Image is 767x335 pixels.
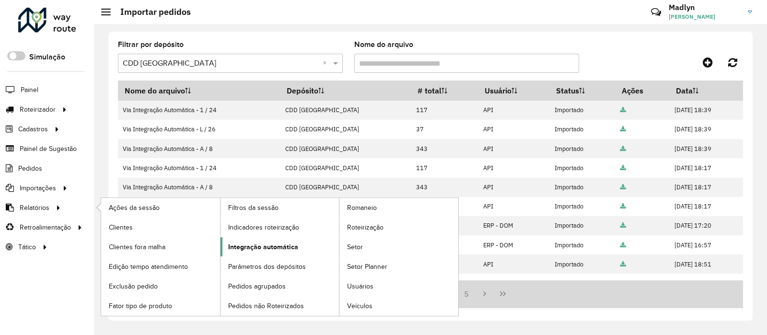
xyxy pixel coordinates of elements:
a: Arquivo completo [620,125,626,133]
td: Importado [550,197,616,216]
span: Painel [21,85,38,95]
td: Importado [550,139,616,158]
span: Relatórios [20,203,49,213]
span: Clientes [109,222,133,232]
a: Arquivo completo [620,164,626,172]
a: Exclusão pedido [101,277,220,296]
a: Arquivo completo [620,202,626,210]
td: CDD [GEOGRAPHIC_DATA] [280,197,411,216]
a: Arquivo completo [620,260,626,268]
a: Contato Rápido [646,2,666,23]
td: [DATE] 16:57 [669,235,743,254]
td: [DATE] 18:39 [669,101,743,120]
td: Importado [550,178,616,197]
a: Arquivo completo [620,241,626,249]
td: CDD [GEOGRAPHIC_DATA] [280,158,411,177]
a: Filtros da sessão [221,198,339,217]
button: Next Page [476,285,494,303]
a: Ações da sessão [101,198,220,217]
span: Roteirização [347,222,383,232]
th: Depósito [280,81,411,101]
td: Via Integração Automática - A / 8 [118,139,280,158]
label: Simulação [29,51,65,63]
td: ERP - DOM [478,235,549,254]
td: 37 [411,120,478,139]
span: Pedidos não Roteirizados [228,301,304,311]
span: Tático [18,242,36,252]
span: Retroalimentação [20,222,71,232]
a: Arquivo completo [620,106,626,114]
a: Indicadores roteirização [221,218,339,237]
th: Status [550,81,616,101]
td: [DATE] 18:51 [669,274,743,293]
a: Parâmetros dos depósitos [221,257,339,276]
td: Importado [550,120,616,139]
td: [DATE] 18:39 [669,139,743,158]
a: Edição tempo atendimento [101,257,220,276]
span: [PERSON_NAME] [669,12,741,21]
td: API [478,274,549,293]
button: 5 [458,285,476,303]
td: API [478,178,549,197]
td: Importado [550,101,616,120]
span: Setor [347,242,363,252]
h3: Madlyn [669,3,741,12]
a: Veículos [339,296,458,315]
a: Arquivo completo [620,221,626,230]
span: Pedidos [18,163,42,173]
label: Filtrar por depósito [118,39,184,50]
td: API [478,254,549,274]
th: Data [669,81,743,101]
td: Importado [550,254,616,274]
td: Via Integração Automática - A / 8 [118,178,280,197]
td: ERP - DOM [478,216,549,235]
td: Importado [550,158,616,177]
span: Veículos [347,301,372,311]
a: Clientes [101,218,220,237]
span: Usuários [347,281,373,291]
span: Parâmetros dos depósitos [228,262,306,272]
h2: Importar pedidos [111,7,191,17]
td: [DATE] 18:39 [669,120,743,139]
a: Usuários [339,277,458,296]
a: Romaneio [339,198,458,217]
a: Arquivo completo [620,145,626,153]
th: # total [411,81,478,101]
span: Clientes fora malha [109,242,165,252]
td: [DATE] 18:17 [669,197,743,216]
span: Setor Planner [347,262,387,272]
td: CDD [GEOGRAPHIC_DATA] [280,139,411,158]
span: Importações [20,183,56,193]
td: Importado [550,274,616,293]
td: API [478,158,549,177]
td: 117 [411,158,478,177]
span: Exclusão pedido [109,281,158,291]
td: 117 [411,101,478,120]
td: CDD [GEOGRAPHIC_DATA] [280,120,411,139]
span: Filtros da sessão [228,203,279,213]
button: Last Page [494,285,512,303]
td: Importado [550,216,616,235]
td: Via Integração Automática - 1 / 24 [118,101,280,120]
span: Fator tipo de produto [109,301,172,311]
td: 37 [411,197,478,216]
td: CDD [GEOGRAPHIC_DATA] [280,178,411,197]
td: CDD [GEOGRAPHIC_DATA] [280,101,411,120]
span: Painel de Sugestão [20,144,77,154]
span: Cadastros [18,124,48,134]
span: Ações da sessão [109,203,160,213]
a: Setor Planner [339,257,458,276]
span: Edição tempo atendimento [109,262,188,272]
a: Fator tipo de produto [101,296,220,315]
span: Romaneio [347,203,377,213]
td: API [478,120,549,139]
td: 343 [411,139,478,158]
a: Arquivo completo [620,183,626,191]
th: Ações [615,81,669,101]
a: Integração automática [221,237,339,256]
a: Pedidos agrupados [221,277,339,296]
td: Via Integração Automática - L / 26 [118,120,280,139]
th: Usuário [478,81,549,101]
span: Integração automática [228,242,298,252]
span: Indicadores roteirização [228,222,299,232]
